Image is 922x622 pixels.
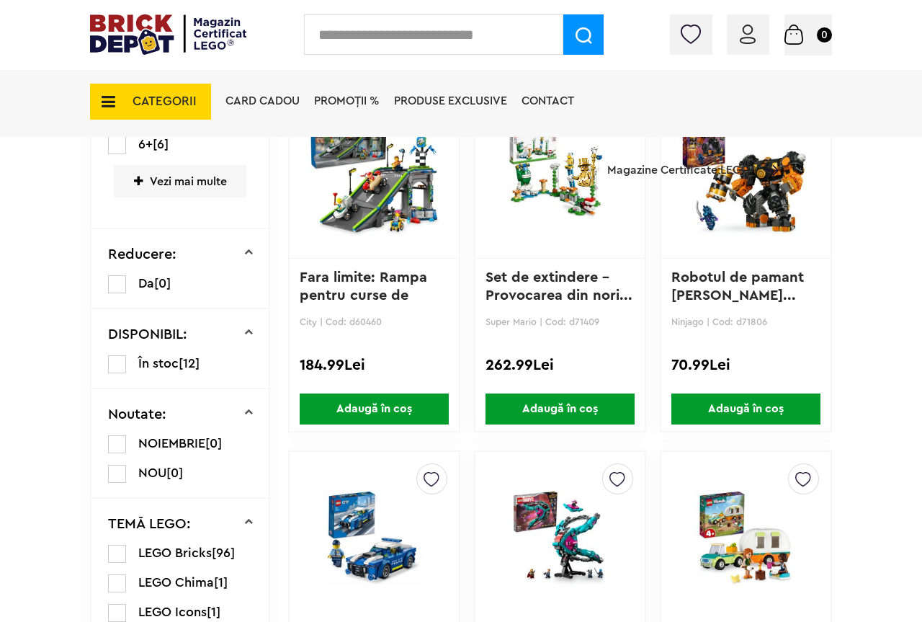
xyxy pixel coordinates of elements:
[756,146,779,158] a: Magazine Certificate LEGO®
[108,247,176,262] p: Reducere:
[212,546,235,559] span: [96]
[138,605,207,618] span: LEGO Icons
[133,95,197,107] span: CATEGORII
[225,95,300,107] a: Card Cadou
[214,576,228,589] span: [1]
[290,394,459,425] a: Adaugă în coș
[308,466,441,611] img: Masina de politie - Ambalaj deteriorat
[485,316,635,327] p: Super Mario | Cod: d71409
[300,356,449,375] div: 184.99Lei
[138,466,166,479] span: NOU
[314,95,380,107] a: PROMOȚII %
[138,437,205,450] span: NOIEMBRIE
[522,95,574,107] a: Contact
[493,466,627,611] img: Nava noilor Gardieni - Ambalaj deteriorat
[207,605,220,618] span: [1]
[300,316,449,327] p: City | Cod: d60460
[661,394,831,425] a: Adaugă în coș
[485,270,632,303] a: Set de extindere - Provocarea din nori...
[475,394,645,425] a: Adaugă în coș
[138,357,179,370] span: În stoc
[300,394,449,425] span: Adaugă în coș
[205,437,222,450] span: [0]
[108,517,191,531] p: TEMĂ LEGO:
[485,356,635,375] div: 262.99Lei
[671,270,808,303] a: Robotul de pamant [PERSON_NAME]...
[394,95,507,107] a: Produse exclusive
[154,277,171,290] span: [0]
[671,356,820,375] div: 70.99Lei
[138,277,154,290] span: Da
[679,466,813,611] img: Vacanta cu rulota - Ambalaj deteriorat
[817,27,832,43] small: 0
[300,270,431,321] a: Fara limite: Rampa pentru curse de mas...
[179,357,200,370] span: [12]
[166,466,183,479] span: [0]
[138,546,212,559] span: LEGO Bricks
[138,576,214,589] span: LEGO Chima
[108,407,166,422] p: Noutate:
[671,394,820,425] span: Adaugă în coș
[108,327,187,342] p: DISPONIBIL:
[671,316,820,327] p: Ninjago | Cod: d71806
[607,144,756,177] span: Magazine Certificate LEGO®
[485,394,635,425] span: Adaugă în coș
